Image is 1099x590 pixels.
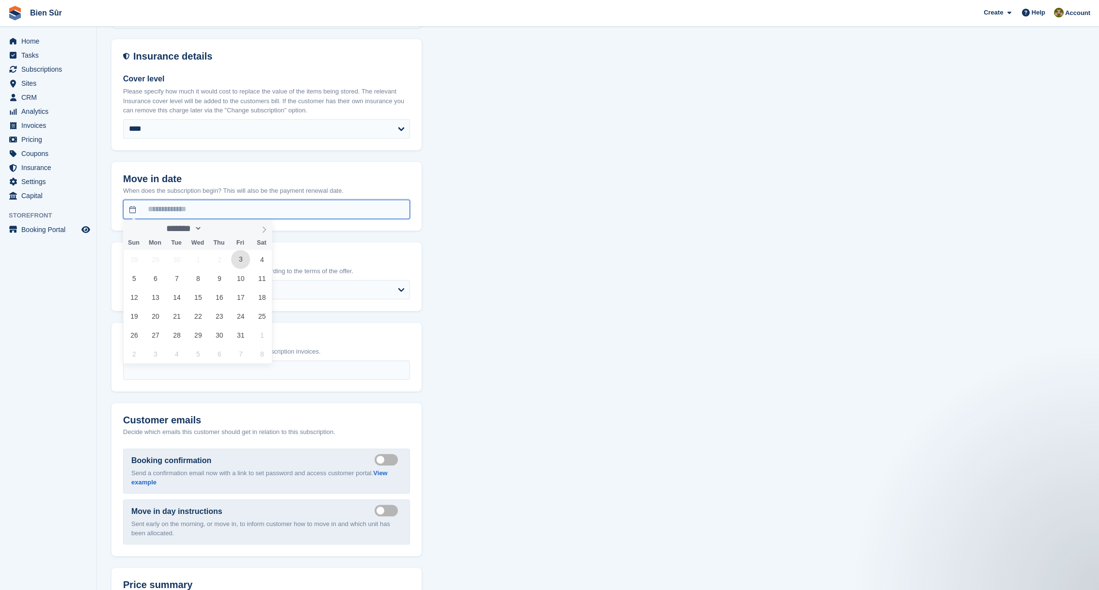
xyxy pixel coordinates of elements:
span: Tasks [21,48,79,62]
span: October 18, 2025 [252,288,271,307]
span: Storefront [9,211,96,220]
img: Matthieu Burnand [1054,8,1064,17]
span: November 2, 2025 [125,344,143,363]
span: Coupons [21,147,79,160]
span: October 17, 2025 [231,288,250,307]
span: Insurance [21,161,79,174]
span: October 26, 2025 [125,326,143,344]
p: Please specify how much it would cost to replace the value of the items being stored. The relevan... [123,87,410,115]
a: menu [5,119,92,132]
p: When does the subscription begin? This will also be the payment renewal date. [123,186,410,196]
span: October 2, 2025 [210,250,229,269]
a: menu [5,34,92,48]
a: menu [5,175,92,188]
a: menu [5,48,92,62]
p: Sent early on the morning, or move in, to inform customer how to move in and which unit has been ... [131,519,402,538]
span: October 19, 2025 [125,307,143,326]
span: October 27, 2025 [146,326,165,344]
img: insurance-details-icon-731ffda60807649b61249b889ba3c5e2b5c27d34e2e1fb37a309f0fde93ff34a.svg [123,51,129,62]
span: Invoices [21,119,79,132]
span: Sun [123,240,144,246]
span: Pricing [21,133,79,146]
p: Decide which emails this customer should get in relation to this subscription. [123,427,410,437]
h2: Move in date [123,173,410,185]
span: November 5, 2025 [188,344,207,363]
label: Cover level [123,73,410,85]
span: Account [1065,8,1090,18]
span: Home [21,34,79,48]
a: menu [5,62,92,76]
span: October 13, 2025 [146,288,165,307]
span: October 11, 2025 [252,269,271,288]
span: October 15, 2025 [188,288,207,307]
span: November 3, 2025 [146,344,165,363]
a: menu [5,189,92,202]
span: November 1, 2025 [252,326,271,344]
a: menu [5,133,92,146]
h2: Customer emails [123,415,410,426]
span: October 12, 2025 [125,288,143,307]
span: October 4, 2025 [252,250,271,269]
span: October 24, 2025 [231,307,250,326]
a: Preview store [80,224,92,235]
a: Bien Sûr [26,5,66,21]
span: Create [984,8,1003,17]
span: September 30, 2025 [167,250,186,269]
span: October 21, 2025 [167,307,186,326]
a: menu [5,223,92,236]
span: October 8, 2025 [188,269,207,288]
a: menu [5,147,92,160]
span: Analytics [21,105,79,118]
span: October 29, 2025 [188,326,207,344]
span: October 28, 2025 [167,326,186,344]
span: Booking Portal [21,223,79,236]
span: Help [1032,8,1045,17]
span: Thu [208,240,230,246]
span: October 10, 2025 [231,269,250,288]
h2: Insurance details [133,51,410,62]
span: October 22, 2025 [188,307,207,326]
input: Year [202,223,233,233]
span: September 28, 2025 [125,250,143,269]
span: Settings [21,175,79,188]
label: Booking confirmation [131,455,211,466]
img: stora-icon-8386f47178a22dfd0bd8f6a31ec36ba5ce8667c1dd55bd0f319d3a0aa187defe.svg [8,6,22,20]
span: October 14, 2025 [167,288,186,307]
span: Sat [251,240,272,246]
span: October 16, 2025 [210,288,229,307]
span: October 20, 2025 [146,307,165,326]
span: October 23, 2025 [210,307,229,326]
a: View example [131,469,388,486]
select: Month [163,223,202,233]
span: Subscriptions [21,62,79,76]
span: Capital [21,189,79,202]
span: October 1, 2025 [188,250,207,269]
a: menu [5,105,92,118]
span: October 25, 2025 [252,307,271,326]
span: October 5, 2025 [125,269,143,288]
label: Send booking confirmation email [375,459,402,460]
span: November 6, 2025 [210,344,229,363]
a: menu [5,91,92,104]
a: menu [5,161,92,174]
span: CRM [21,91,79,104]
span: Mon [144,240,166,246]
span: October 6, 2025 [146,269,165,288]
a: menu [5,77,92,90]
p: Send a confirmation email now with a link to set password and access customer portal. [131,468,402,487]
span: November 8, 2025 [252,344,271,363]
span: November 7, 2025 [231,344,250,363]
span: October 31, 2025 [231,326,250,344]
span: Tue [166,240,187,246]
span: Sites [21,77,79,90]
span: October 9, 2025 [210,269,229,288]
span: October 30, 2025 [210,326,229,344]
label: Send move in day email [375,510,402,511]
span: Wed [187,240,208,246]
label: Move in day instructions [131,506,222,517]
span: October 3, 2025 [231,250,250,269]
span: Fri [230,240,251,246]
span: October 7, 2025 [167,269,186,288]
span: November 4, 2025 [167,344,186,363]
span: September 29, 2025 [146,250,165,269]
